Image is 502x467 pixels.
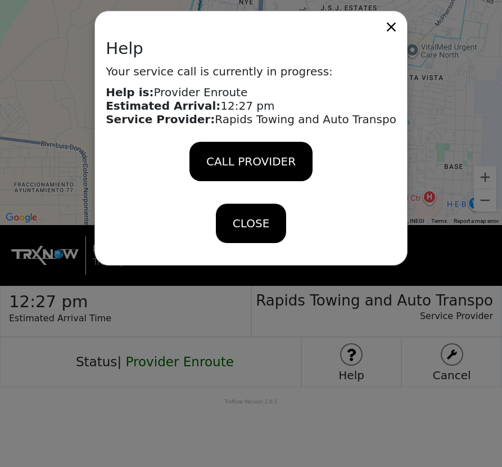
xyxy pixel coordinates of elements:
[106,39,396,59] h2: Help
[206,153,296,170] span: CALL PROVIDER
[106,99,220,113] strong: Estimated Arrival:
[106,86,153,99] strong: Help is:
[94,11,408,266] div: Your service call is currently in progress:
[106,113,215,126] strong: Service Provider:
[106,86,396,126] h5: Provider Enroute 12:27 pm Rapids Towing and Auto Transpo
[233,215,269,232] span: CLOSE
